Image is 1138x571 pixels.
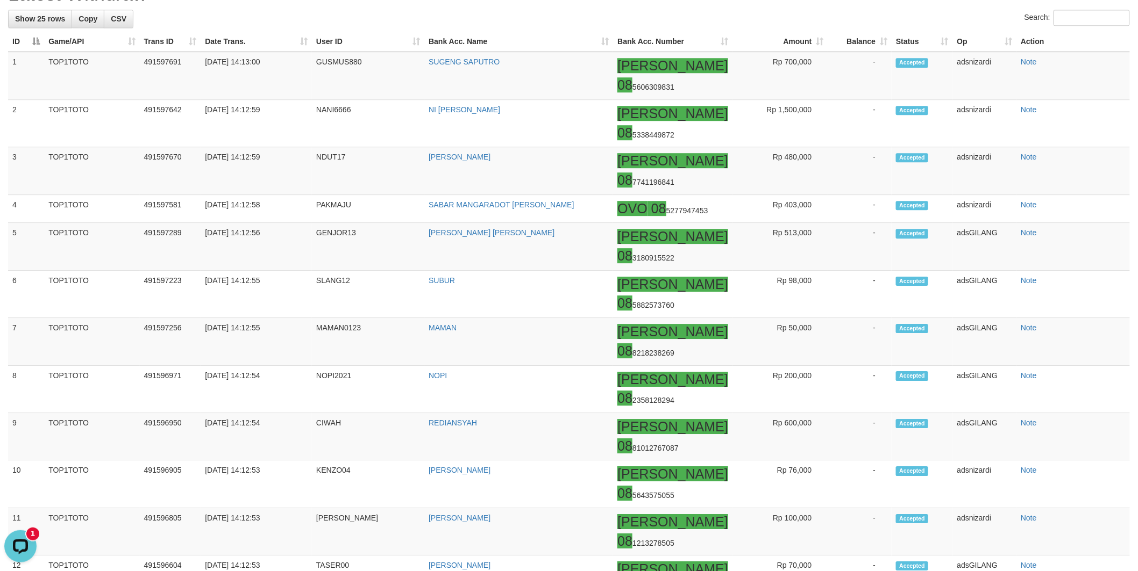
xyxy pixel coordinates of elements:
[828,318,892,365] td: -
[953,32,1017,52] th: Op: activate to sort column ascending
[953,223,1017,270] td: adsGILANG
[617,491,674,500] span: Copy 085643575055 to clipboard
[8,460,44,508] td: 10
[44,223,139,270] td: TOP1TOTO
[896,419,928,428] span: Accepted
[953,508,1017,555] td: adsnizardi
[429,514,490,522] a: [PERSON_NAME]
[617,178,674,186] span: Copy 087741196841 to clipboard
[651,206,708,215] span: Copy 085277947453 to clipboard
[312,318,424,365] td: MAMAN0123
[140,147,201,194] td: 491597670
[429,105,500,114] a: NI [PERSON_NAME]
[201,147,312,194] td: [DATE] 14:12:59
[896,153,928,162] span: Accepted
[8,318,44,365] td: 7
[896,561,928,570] span: Accepted
[896,229,928,238] span: Accepted
[1021,514,1037,522] a: Note
[617,125,632,140] ah_el_jm_1756146672679: 08
[429,371,447,380] a: NOPI
[617,466,728,481] ah_el_jm_1756146672679: [PERSON_NAME]
[8,10,72,28] a: Show 25 rows
[15,15,65,23] span: Show 25 rows
[8,365,44,413] td: 8
[828,99,892,147] td: -
[1021,418,1037,427] a: Note
[429,153,490,161] a: [PERSON_NAME]
[140,194,201,223] td: 491597581
[953,52,1017,99] td: adsnizardi
[201,52,312,99] td: [DATE] 14:13:00
[953,365,1017,413] td: adsGILANG
[8,413,44,460] td: 9
[1021,57,1037,66] a: Note
[429,228,554,237] a: [PERSON_NAME] [PERSON_NAME]
[896,371,928,380] span: Accepted
[617,419,728,434] ah_el_jm_1756146672679: [PERSON_NAME]
[828,194,892,223] td: -
[617,343,632,358] ah_el_jm_1756146672679: 08
[140,52,201,99] td: 491597691
[828,460,892,508] td: -
[201,460,312,508] td: [DATE] 14:12:53
[651,201,666,216] ah_el_jm_1755828048544: 08
[429,200,574,209] a: SABAR MANGARADOT [PERSON_NAME]
[312,508,424,555] td: [PERSON_NAME]
[4,4,37,37] button: Open LiveChat chat widget
[953,270,1017,317] td: adsGILANG
[732,147,828,194] td: Rp 480,000
[896,58,928,67] span: Accepted
[44,147,139,194] td: TOP1TOTO
[201,508,312,555] td: [DATE] 14:12:53
[1021,371,1037,380] a: Note
[201,270,312,317] td: [DATE] 14:12:55
[44,270,139,317] td: TOP1TOTO
[896,106,928,115] span: Accepted
[1021,105,1037,114] a: Note
[953,99,1017,147] td: adsnizardi
[44,318,139,365] td: TOP1TOTO
[44,413,139,460] td: TOP1TOTO
[617,444,678,452] span: Copy 0881012767087 to clipboard
[828,365,892,413] td: -
[617,396,674,404] span: Copy 082358128294 to clipboard
[201,99,312,147] td: [DATE] 14:12:59
[617,539,674,547] span: Copy 081213278505 to clipboard
[1016,32,1130,52] th: Action
[312,32,424,52] th: User ID: activate to sort column ascending
[617,514,728,529] ah_el_jm_1756146672679: [PERSON_NAME]
[617,533,632,548] ah_el_jm_1756146672679: 08
[953,318,1017,365] td: adsGILANG
[617,77,632,92] ah_el_jm_1756146672679: 08
[312,460,424,508] td: KENZO04
[1021,561,1037,569] a: Note
[140,460,201,508] td: 491596905
[1021,276,1037,285] a: Note
[312,413,424,460] td: CIWAH
[111,15,126,23] span: CSV
[1021,228,1037,237] a: Note
[896,201,928,210] span: Accepted
[617,254,674,262] span: Copy 083180915522 to clipboard
[201,194,312,223] td: [DATE] 14:12:58
[953,460,1017,508] td: adsnizardi
[732,99,828,147] td: Rp 1,500,000
[312,147,424,194] td: NDUT17
[44,365,139,413] td: TOP1TOTO
[1021,200,1037,209] a: Note
[44,508,139,555] td: TOP1TOTO
[953,194,1017,223] td: adsnizardi
[429,276,455,285] a: SUBUR
[732,508,828,555] td: Rp 100,000
[617,229,728,244] ah_el_jm_1756146672679: [PERSON_NAME]
[429,323,457,332] a: MAMAN
[1021,466,1037,474] a: Note
[8,223,44,270] td: 5
[828,270,892,317] td: -
[617,106,728,121] ah_el_jm_1756146672679: [PERSON_NAME]
[312,270,424,317] td: SLANG12
[896,466,928,475] span: Accepted
[8,147,44,194] td: 3
[617,391,632,406] ah_el_jm_1756146672679: 08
